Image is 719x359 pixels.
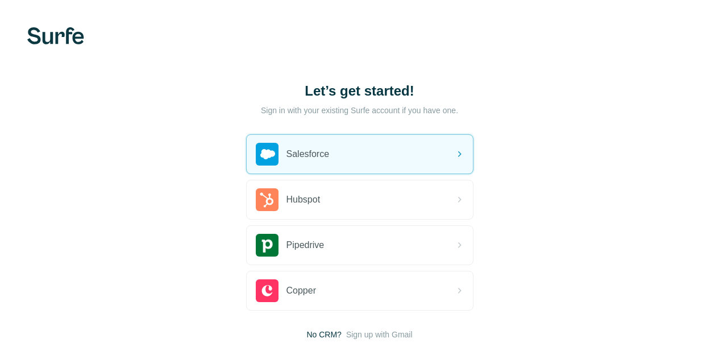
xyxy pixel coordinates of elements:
button: Sign up with Gmail [346,329,413,340]
span: Pipedrive [286,238,325,252]
img: copper's logo [256,279,279,302]
img: salesforce's logo [256,143,279,166]
h1: Let’s get started! [246,82,473,100]
p: Sign in with your existing Surfe account if you have one. [261,105,458,116]
span: Salesforce [286,147,330,161]
span: Copper [286,284,316,298]
img: Surfe's logo [27,27,84,44]
span: Hubspot [286,193,321,207]
span: No CRM? [306,329,341,340]
img: hubspot's logo [256,188,279,211]
img: pipedrive's logo [256,234,279,257]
